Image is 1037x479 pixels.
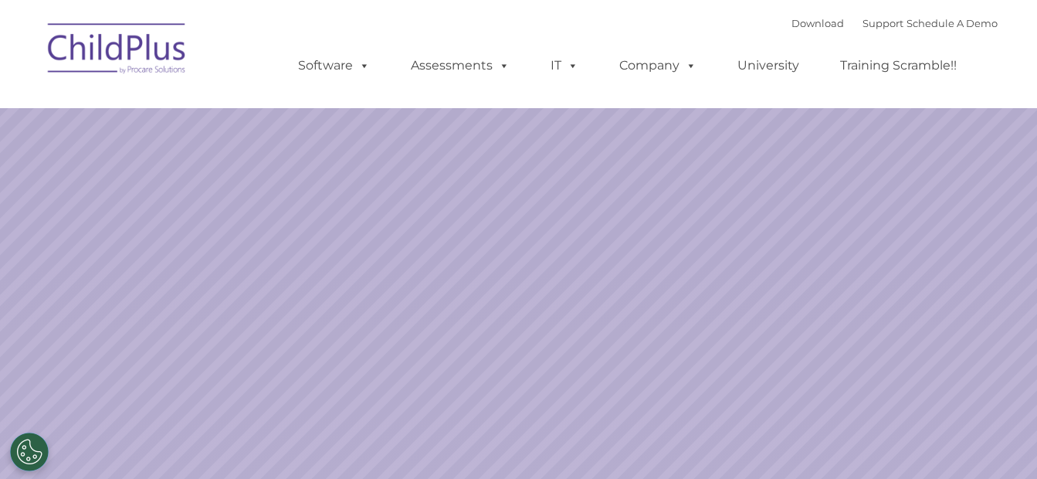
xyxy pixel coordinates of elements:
[40,12,195,90] img: ChildPlus by Procare Solutions
[535,50,594,81] a: IT
[722,50,815,81] a: University
[907,17,998,29] a: Schedule A Demo
[862,17,903,29] a: Support
[825,50,972,81] a: Training Scramble!!
[395,50,525,81] a: Assessments
[791,17,998,29] font: |
[604,50,712,81] a: Company
[10,433,49,471] button: Cookies Settings
[283,50,385,81] a: Software
[791,17,844,29] a: Download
